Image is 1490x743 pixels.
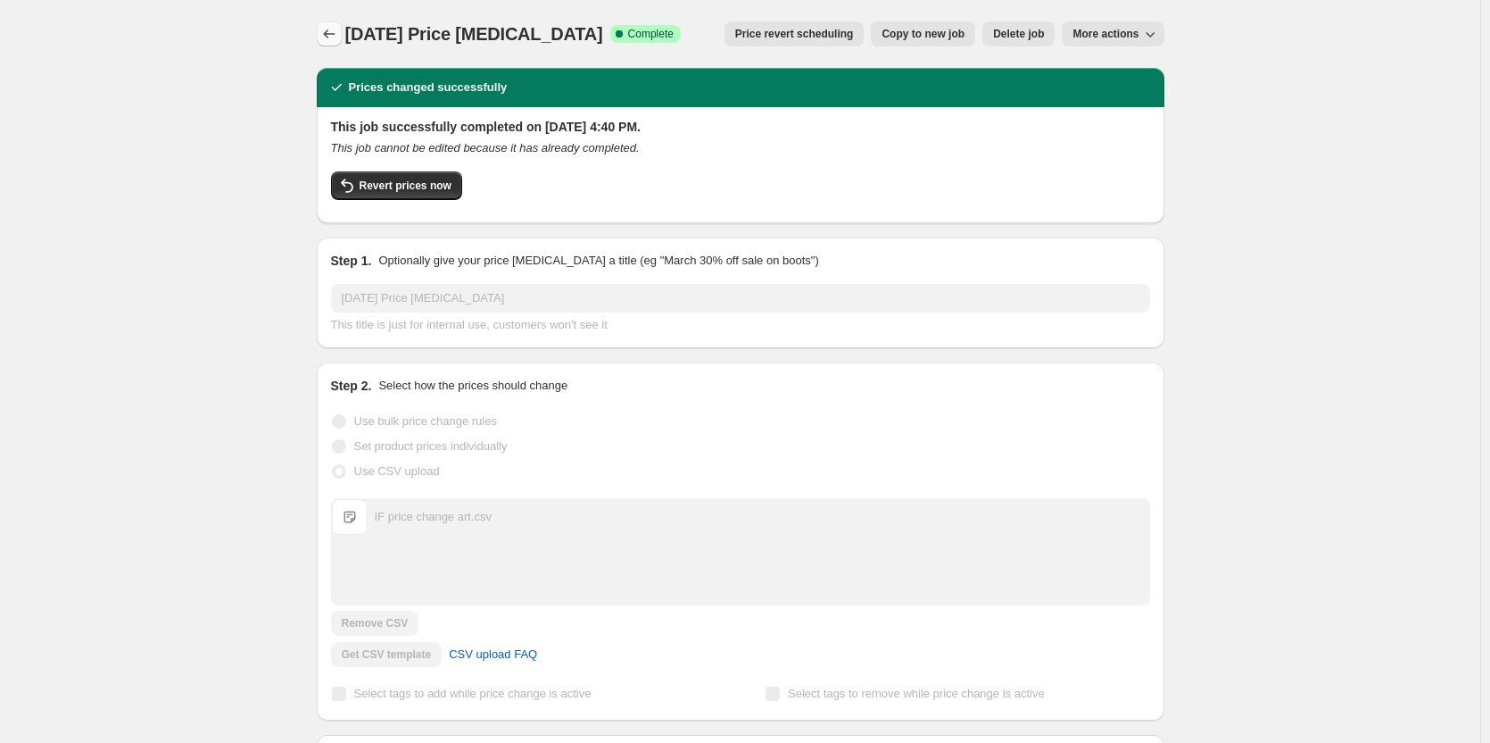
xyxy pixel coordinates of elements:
[331,377,372,395] h2: Step 2.
[628,27,674,41] span: Complete
[871,21,975,46] button: Copy to new job
[349,79,508,96] h2: Prices changed successfully
[354,687,592,700] span: Select tags to add while price change is active
[1062,21,1163,46] button: More actions
[354,464,440,478] span: Use CSV upload
[331,171,462,200] button: Revert prices now
[449,646,537,664] span: CSV upload FAQ
[788,687,1045,700] span: Select tags to remove while price change is active
[331,318,608,331] span: This title is just for internal use, customers won't see it
[438,640,548,669] a: CSV upload FAQ
[360,179,451,193] span: Revert prices now
[331,252,372,270] h2: Step 1.
[993,27,1044,41] span: Delete job
[354,439,508,453] span: Set product prices individually
[354,414,497,428] span: Use bulk price change rules
[724,21,865,46] button: Price revert scheduling
[378,377,567,395] p: Select how the prices should change
[982,21,1055,46] button: Delete job
[378,252,818,270] p: Optionally give your price [MEDICAL_DATA] a title (eg "March 30% off sale on boots")
[331,141,640,154] i: This job cannot be edited because it has already completed.
[331,284,1150,313] input: 30% off holiday sale
[331,118,1150,136] h2: This job successfully completed on [DATE] 4:40 PM.
[882,27,964,41] span: Copy to new job
[345,24,603,44] span: [DATE] Price [MEDICAL_DATA]
[375,508,493,526] div: IF price change art.csv
[317,21,342,46] button: Price change jobs
[1072,27,1138,41] span: More actions
[735,27,854,41] span: Price revert scheduling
